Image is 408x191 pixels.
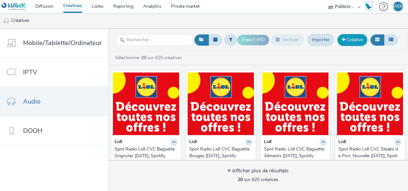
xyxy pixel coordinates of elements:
img: Hawk Academy [364,1,373,12]
span: Audio [23,97,40,106]
img: Spot Radio Lidl CVC Baguette Grignoter 29-09-25_Spotify visual [113,72,179,135]
button: Liste [384,34,398,45]
strong: Lidl [189,139,197,146]
a: Spot Radio Lidl CVC Baguette Aliments [DATE]_Spotify [264,146,327,159]
button: Export d'ID [237,35,269,45]
img: undefined Logo [2,3,26,11]
img: Spot Radio Lidl CVC Baguette Aliments 29-09-25_Spotify visual [262,72,329,135]
span: sur 625 créatives [238,177,278,183]
div: Spot Radio Lidl CVC Steaks de Porc Nouvelle [DATE]_Spotify [338,146,399,166]
button: Grille [370,34,384,45]
span: IPTV [23,68,37,77]
span: DOOH [23,126,42,135]
strong: 20 [141,55,146,61]
button: Archiver [271,34,304,45]
div: Spot Radio Lidl CVC Baguette Bougez [DATE]_Spotify [189,146,250,159]
div: Spot Radio Lidl CVC Baguette Aliments [DATE]_Spotify [264,146,325,159]
img: Spot Radio Lidl CVC Baguette Bougez 29-09-25_Spotify visual [188,72,254,135]
img: Spot Radio Lidl CVC Steaks de Porc Nouvelle 29-09-25_Spotify visual [337,72,403,135]
strong: 20 [238,177,243,183]
div: WEM [393,2,404,11]
a: Créative [337,34,367,46]
strong: Lidl [115,139,122,146]
a: Spot Radio Lidl CVC Steaks de Porc Nouvelle [DATE]_Spotify [338,146,402,166]
a: Importer [307,34,334,46]
div: Afficher plus de résultats [227,167,289,175]
a: Sélectionner sur 625 créatives [115,55,184,61]
a: Spot Radio Lidl CVC Baguette Bougez [DATE]_Spotify [189,146,252,159]
div: Spot Radio Lidl CVC Baguette Grignoter [DATE]_Spotify [115,146,175,159]
img: audio [3,18,10,24]
strong: Lidl [338,139,346,146]
strong: Lidl [264,139,272,146]
span: Mobile/Tablette/Ordinateur [23,38,102,48]
a: Hawk Academy [364,1,376,12]
a: Spot Radio Lidl CVC Baguette Grignoter [DATE]_Spotify [115,146,178,159]
input: Rechercher... [116,34,193,46]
